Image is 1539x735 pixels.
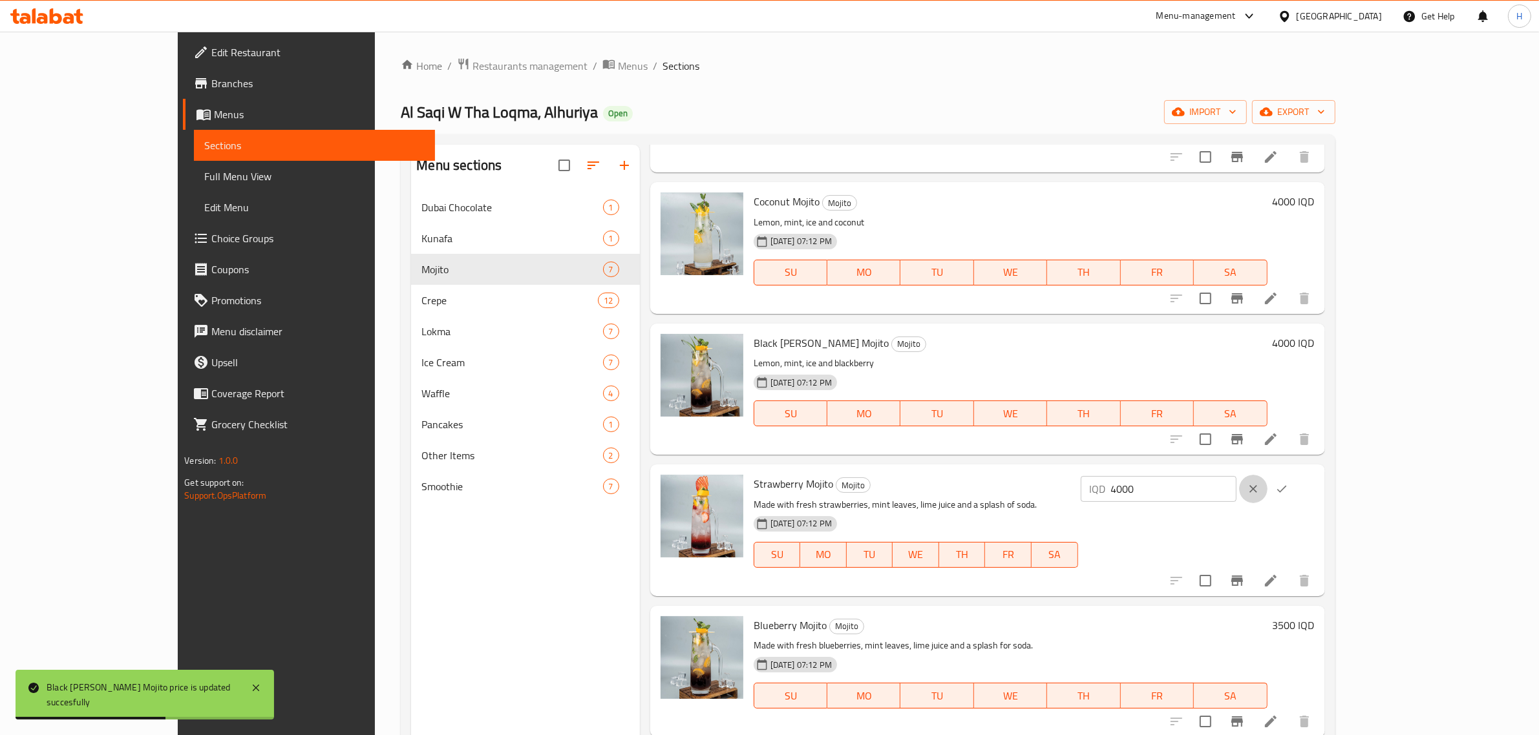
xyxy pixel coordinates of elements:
[411,440,639,471] div: Other Items2
[891,336,926,352] div: Mojito
[1192,426,1219,453] span: Select to update
[1156,8,1236,24] div: Menu-management
[754,616,827,635] span: Blueberry Mojito
[183,68,435,99] a: Branches
[892,336,926,351] span: Mojito
[603,479,619,494] div: items
[578,150,609,181] span: Sort sections
[765,235,837,247] span: [DATE] 07:12 PM
[211,231,425,246] span: Choice Groups
[183,37,435,68] a: Edit Restaurant
[604,481,619,493] span: 7
[1032,542,1078,568] button: SA
[974,683,1047,709] button: WE
[194,161,435,192] a: Full Menu View
[421,479,602,494] div: Smoothie
[1263,431,1279,447] a: Edit menu item
[421,417,602,432] span: Pancakes
[1199,404,1262,423] span: SA
[411,254,639,285] div: Mojito7
[194,192,435,223] a: Edit Menu
[421,200,602,215] span: Dubai Chocolate
[836,477,871,493] div: Mojito
[183,378,435,409] a: Coverage Report
[900,400,973,426] button: TU
[211,262,425,277] span: Coupons
[833,263,895,282] span: MO
[47,680,238,709] div: Black [PERSON_NAME] Mojito price is updated succesfully
[765,377,837,389] span: [DATE] 07:12 PM
[1090,481,1106,497] p: IQD
[411,192,639,223] div: Dubai Chocolate1
[906,263,968,282] span: TU
[604,419,619,431] span: 1
[421,386,602,401] div: Waffle
[1126,263,1189,282] span: FR
[1174,104,1237,120] span: import
[447,58,452,74] li: /
[411,378,639,409] div: Waffle4
[472,58,588,74] span: Restaurants management
[800,542,847,568] button: MO
[211,355,425,370] span: Upsell
[211,76,425,91] span: Branches
[411,223,639,254] div: Kunafa1
[204,169,425,184] span: Full Menu View
[421,324,602,339] span: Lokma
[754,542,800,568] button: SU
[1192,708,1219,735] span: Select to update
[974,260,1047,285] button: WE
[411,285,639,316] div: Crepe12
[1252,100,1335,124] button: export
[183,285,435,316] a: Promotions
[1121,683,1194,709] button: FR
[1126,687,1189,705] span: FR
[944,545,981,564] span: TH
[1111,476,1237,502] input: Please enter price
[1289,565,1320,596] button: delete
[759,404,822,423] span: SU
[603,355,619,370] div: items
[183,409,435,440] a: Grocery Checklist
[754,474,833,493] span: Strawberry Mojito
[900,260,973,285] button: TU
[211,324,425,339] span: Menu disclaimer
[421,355,602,370] span: Ice Cream
[823,196,856,211] span: Mojito
[1047,260,1120,285] button: TH
[421,262,602,277] span: Mojito
[1222,141,1253,172] button: Branch-specific-item
[603,200,619,215] div: items
[754,192,820,211] span: Coconut Mojito
[599,295,618,307] span: 12
[183,347,435,378] a: Upsell
[979,263,1042,282] span: WE
[1289,141,1320,172] button: delete
[604,233,619,245] span: 1
[618,58,648,74] span: Menus
[1194,260,1267,285] button: SA
[754,333,889,353] span: Black [PERSON_NAME] Mojito
[836,478,870,493] span: Mojito
[1289,283,1320,314] button: delete
[411,187,639,507] nav: Menu sections
[1052,687,1115,705] span: TH
[1273,616,1315,634] h6: 3500 IQD
[1194,400,1267,426] button: SA
[827,400,900,426] button: MO
[852,545,888,564] span: TU
[906,687,968,705] span: TU
[1121,400,1194,426] button: FR
[602,57,648,74] a: Menus
[661,616,743,699] img: Blueberry Mojito
[847,542,893,568] button: TU
[204,138,425,153] span: Sections
[411,347,639,378] div: Ice Cream7
[1192,567,1219,594] span: Select to update
[754,683,827,709] button: SU
[1192,285,1219,312] span: Select to update
[754,355,1268,371] p: Lemon, mint, ice and blackberry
